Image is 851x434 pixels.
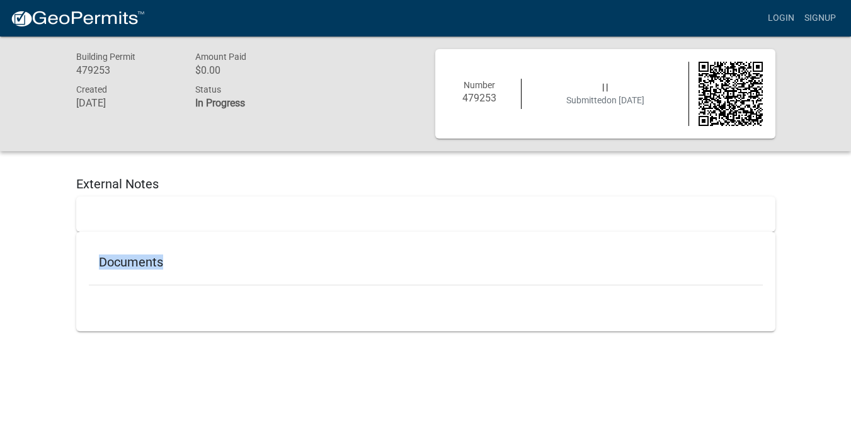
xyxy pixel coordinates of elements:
[699,62,763,126] img: QR code
[195,84,221,94] span: Status
[448,92,512,104] h6: 479253
[195,64,296,76] h6: $0.00
[464,80,495,90] span: Number
[76,176,775,191] h5: External Notes
[763,6,799,30] a: Login
[99,254,753,270] h5: Documents
[76,97,177,109] h6: [DATE]
[76,52,135,62] span: Building Permit
[195,97,245,109] strong: In Progress
[566,95,644,105] span: Submitted on [DATE]
[76,84,107,94] span: Created
[76,64,177,76] h6: 479253
[799,6,841,30] a: Signup
[195,52,246,62] span: Amount Paid
[602,82,608,92] span: | |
